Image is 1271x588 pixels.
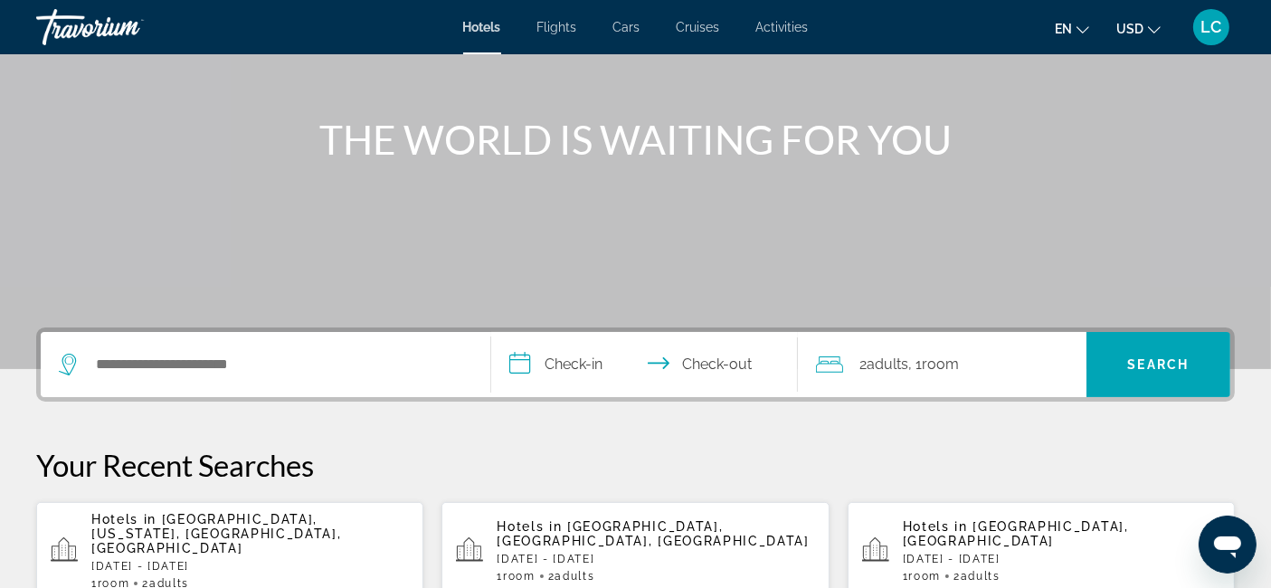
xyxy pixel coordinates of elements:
[41,332,1230,397] div: Search widget
[859,352,908,377] span: 2
[497,553,814,565] p: [DATE] - [DATE]
[908,352,959,377] span: , 1
[1188,8,1235,46] button: User Menu
[961,570,1001,583] span: Adults
[503,570,536,583] span: Room
[91,560,409,573] p: [DATE] - [DATE]
[756,20,809,34] a: Activities
[497,570,535,583] span: 1
[36,4,217,51] a: Travorium
[1201,18,1222,36] span: LC
[798,332,1086,397] button: Travelers: 2 adults, 0 children
[922,356,959,373] span: Room
[497,519,809,548] span: [GEOGRAPHIC_DATA], [GEOGRAPHIC_DATA], [GEOGRAPHIC_DATA]
[1086,332,1230,397] button: Search
[903,553,1220,565] p: [DATE] - [DATE]
[1199,516,1257,574] iframe: Button to launch messaging window
[613,20,640,34] a: Cars
[903,519,968,534] span: Hotels in
[1055,22,1072,36] span: en
[94,351,463,378] input: Search hotel destination
[1055,15,1089,42] button: Change language
[463,20,501,34] a: Hotels
[555,570,594,583] span: Adults
[1116,22,1143,36] span: USD
[867,356,908,373] span: Adults
[1116,15,1161,42] button: Change currency
[497,519,562,534] span: Hotels in
[91,512,157,526] span: Hotels in
[91,512,341,555] span: [GEOGRAPHIC_DATA], [US_STATE], [GEOGRAPHIC_DATA], [GEOGRAPHIC_DATA]
[903,519,1129,548] span: [GEOGRAPHIC_DATA], [GEOGRAPHIC_DATA]
[908,570,941,583] span: Room
[548,570,595,583] span: 2
[297,116,975,163] h1: THE WORLD IS WAITING FOR YOU
[537,20,577,34] a: Flights
[36,447,1235,483] p: Your Recent Searches
[677,20,720,34] a: Cruises
[1128,357,1190,372] span: Search
[491,332,798,397] button: Select check in and out date
[953,570,1001,583] span: 2
[903,570,941,583] span: 1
